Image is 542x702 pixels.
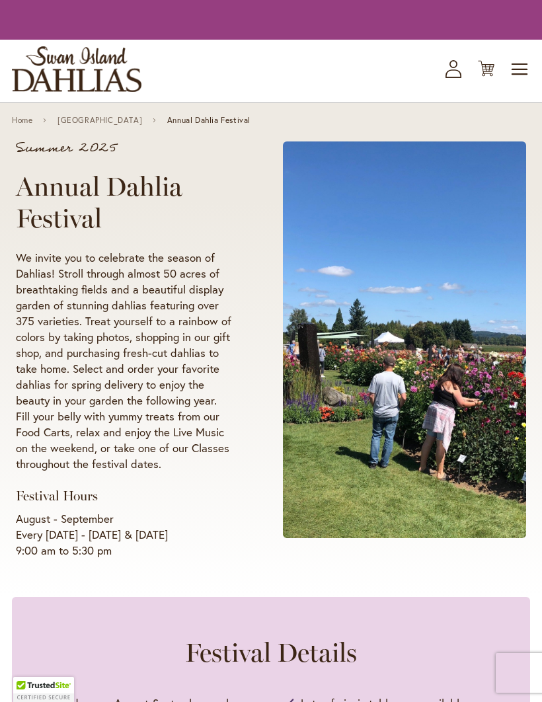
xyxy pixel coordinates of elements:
p: Summer 2025 [16,141,233,155]
a: [GEOGRAPHIC_DATA] [58,116,142,125]
h2: Festival Details [38,637,504,668]
a: Home [12,116,32,125]
p: August - September Every [DATE] - [DATE] & [DATE] 9:00 am to 5:30 pm [16,511,233,559]
div: TrustedSite Certified [13,677,74,702]
h3: Festival Hours [16,488,233,504]
span: Annual Dahlia Festival [167,116,251,125]
p: We invite you to celebrate the season of Dahlias! Stroll through almost 50 acres of breathtaking ... [16,250,233,472]
h1: Annual Dahlia Festival [16,171,233,234]
a: store logo [12,46,141,92]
